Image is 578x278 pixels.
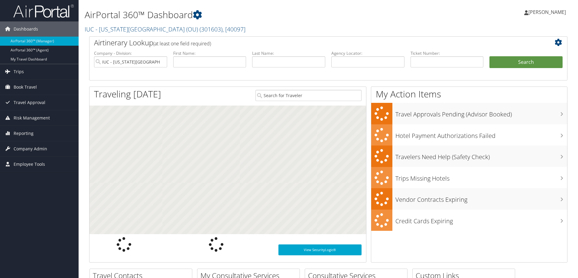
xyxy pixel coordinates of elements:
[395,150,567,161] h3: Travelers Need Help (Safety Check)
[14,95,45,110] span: Travel Approval
[395,107,567,119] h3: Travel Approvals Pending (Advisor Booked)
[371,188,567,210] a: Vendor Contracts Expiring
[94,38,523,48] h2: Airtinerary Lookup
[85,8,410,21] h1: AirPortal 360™ Dashboard
[411,50,484,56] label: Ticket Number:
[14,21,38,37] span: Dashboards
[371,88,567,100] h1: My Action Items
[173,50,246,56] label: First Name:
[14,126,34,141] span: Reporting
[524,3,572,21] a: [PERSON_NAME]
[395,171,567,183] h3: Trips Missing Hotels
[13,4,74,18] img: airportal-logo.png
[278,244,362,255] a: View SecurityLogic®
[14,80,37,95] span: Book Travel
[371,124,567,146] a: Hotel Payment Authorizations Failed
[371,103,567,124] a: Travel Approvals Pending (Advisor Booked)
[14,157,45,172] span: Employee Tools
[371,210,567,231] a: Credit Cards Expiring
[252,50,325,56] label: Last Name:
[14,141,47,156] span: Company Admin
[85,25,245,33] a: IUC - [US_STATE][GEOGRAPHIC_DATA] (OU)
[14,64,24,79] span: Trips
[200,25,222,33] span: ( 301603 )
[395,129,567,140] h3: Hotel Payment Authorizations Failed
[14,110,50,126] span: Risk Management
[94,88,161,100] h1: Traveling [DATE]
[528,9,566,15] span: [PERSON_NAME]
[222,25,245,33] span: , [ 40097 ]
[371,167,567,188] a: Trips Missing Hotels
[395,214,567,225] h3: Credit Cards Expiring
[94,50,167,56] label: Company - Division:
[255,90,362,101] input: Search for Traveler
[489,56,563,68] button: Search
[153,40,211,47] span: (at least one field required)
[395,192,567,204] h3: Vendor Contracts Expiring
[331,50,404,56] label: Agency Locator:
[371,146,567,167] a: Travelers Need Help (Safety Check)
